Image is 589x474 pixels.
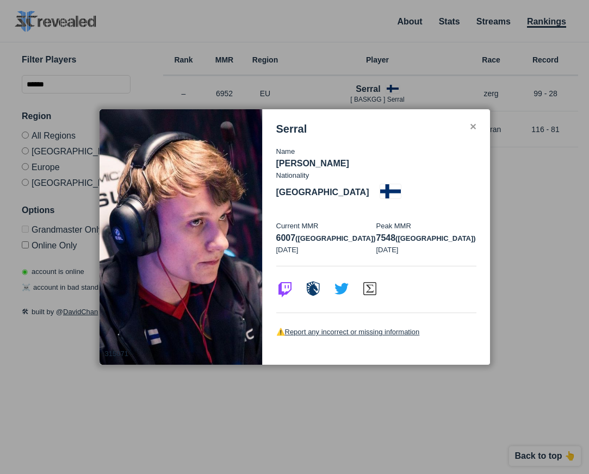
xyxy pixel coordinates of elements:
[276,123,307,135] h3: Serral
[333,290,350,299] a: Visit Twitter profile
[376,221,476,232] p: Peak MMR
[276,280,294,297] img: icon-twitch.7daa0e80.svg
[100,109,263,365] img: x9y8AvGyLHLpUmVF8iqxZY-1200-80.jpg
[276,290,294,299] a: Visit Twitch profile
[469,123,476,132] div: ✕
[276,232,376,245] p: 6007
[376,232,476,245] p: 7548
[361,280,379,297] img: icon-aligulac.ac4eb113.svg
[105,348,128,359] p: 315071
[305,280,322,297] img: icon-liquidpedia.02c3dfcd.svg
[361,290,379,299] a: Visit Aligulac profile
[333,280,350,297] img: icon-twitter.b0e6f5a1.svg
[276,146,476,157] p: Name
[295,234,376,242] span: ([GEOGRAPHIC_DATA])
[376,245,476,255] p: [DATE]
[276,246,299,254] span: [DATE]
[276,170,309,181] p: Nationality
[276,186,369,199] p: [GEOGRAPHIC_DATA]
[395,234,476,242] span: ([GEOGRAPHIC_DATA])
[305,290,322,299] a: Visit Liquidpedia profile
[285,328,420,336] a: Report any incorrect or missing information
[276,327,476,338] p: ⚠️
[276,157,476,170] p: [PERSON_NAME]
[276,221,376,232] p: Current MMR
